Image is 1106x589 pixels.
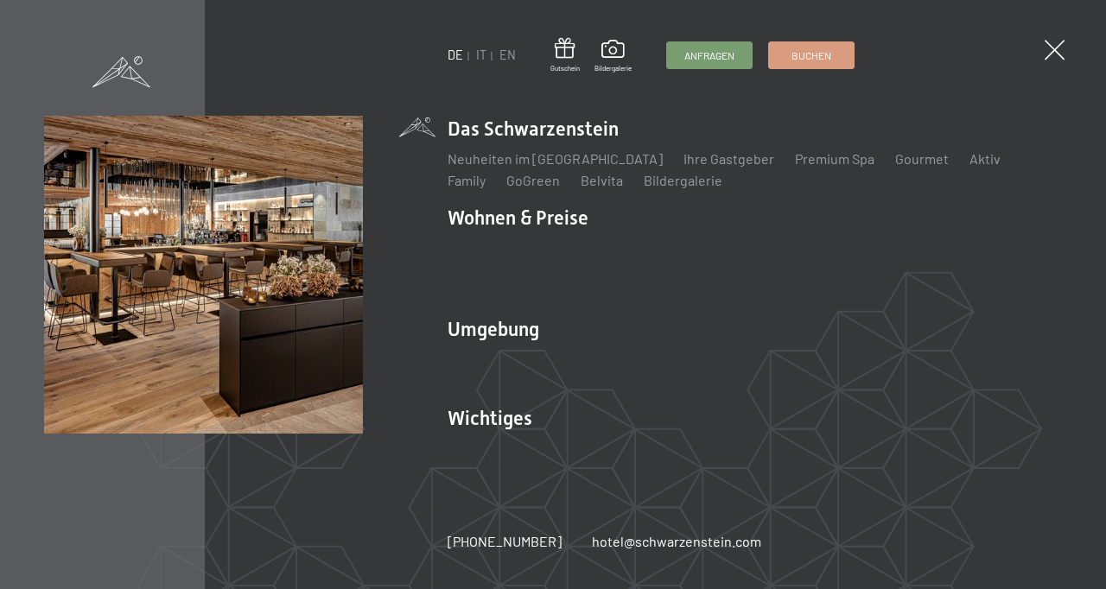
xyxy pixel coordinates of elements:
a: Belvita [581,172,623,188]
a: Gutschein [550,38,580,73]
a: hotel@schwarzenstein.com [592,532,761,551]
a: Ihre Gastgeber [683,150,774,167]
a: DE [448,47,463,62]
span: Buchen [791,48,831,63]
a: Family [448,172,486,188]
span: [PHONE_NUMBER] [448,533,562,549]
a: Bildergalerie [594,40,632,73]
a: Anfragen [667,42,752,68]
a: Aktiv [969,150,1001,167]
a: IT [476,47,486,62]
span: Gutschein [550,64,580,73]
a: Neuheiten im [GEOGRAPHIC_DATA] [448,150,663,167]
a: EN [499,47,516,62]
a: GoGreen [506,172,560,188]
a: Gourmet [895,150,949,167]
a: Buchen [769,42,854,68]
a: Premium Spa [795,150,874,167]
span: Anfragen [684,48,734,63]
a: Bildergalerie [644,172,722,188]
span: Bildergalerie [594,64,632,73]
a: [PHONE_NUMBER] [448,532,562,551]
